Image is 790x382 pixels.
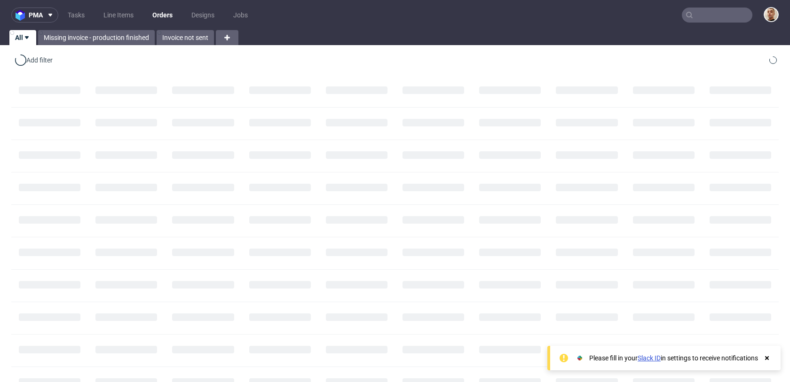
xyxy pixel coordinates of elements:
[16,10,29,21] img: logo
[29,12,43,18] span: pma
[11,8,58,23] button: pma
[589,353,758,363] div: Please fill in your in settings to receive notifications
[62,8,90,23] a: Tasks
[98,8,139,23] a: Line Items
[9,30,36,45] a: All
[147,8,178,23] a: Orders
[186,8,220,23] a: Designs
[765,8,778,21] img: Bartłomiej Leśniczuk
[13,53,55,68] div: Add filter
[638,354,661,362] a: Slack ID
[228,8,253,23] a: Jobs
[575,353,585,363] img: Slack
[157,30,214,45] a: Invoice not sent
[38,30,155,45] a: Missing invoice - production finished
